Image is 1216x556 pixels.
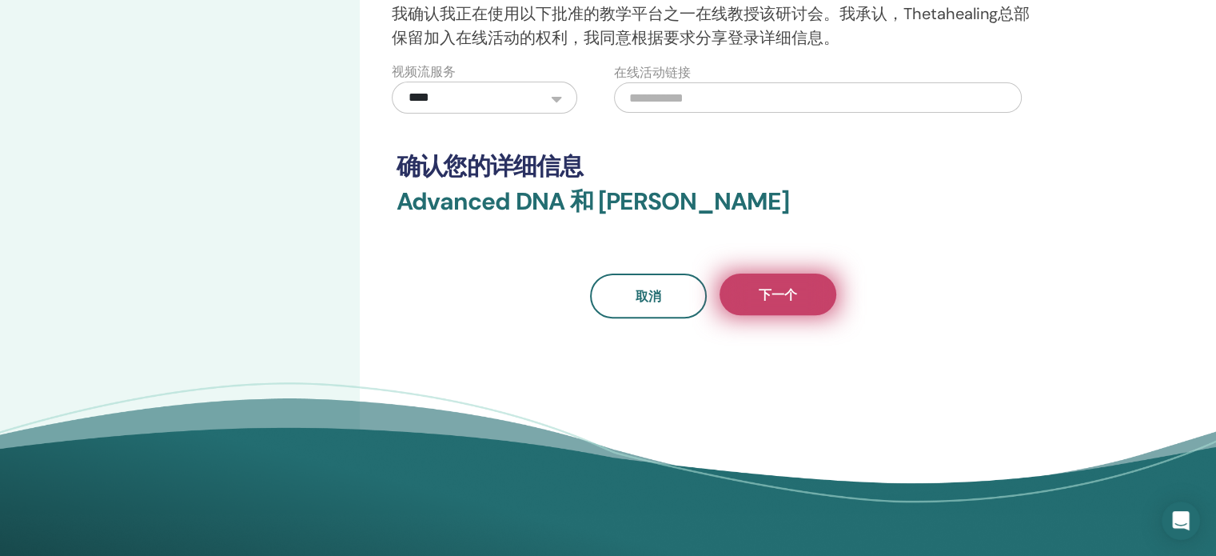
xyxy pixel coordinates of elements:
label: 在线活动链接 [614,63,691,82]
a: 取消 [590,274,707,318]
div: Open Intercom Messenger [1162,502,1200,540]
button: 下一个 [720,274,836,315]
h3: Advanced DNA 和 [PERSON_NAME] [397,187,1030,235]
h3: 确认您的详细信息 [397,152,1030,181]
span: 取消 [636,288,661,305]
p: 我确认我正在使用以下批准的教学平台之一在线教授该研讨会。我承认，Thetahealing总部保留加入在线活动的权利，我同意根据要求分享登录详细信息。 [392,2,1035,50]
span: 下一个 [759,286,797,303]
label: 视频流服务 [392,62,456,82]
